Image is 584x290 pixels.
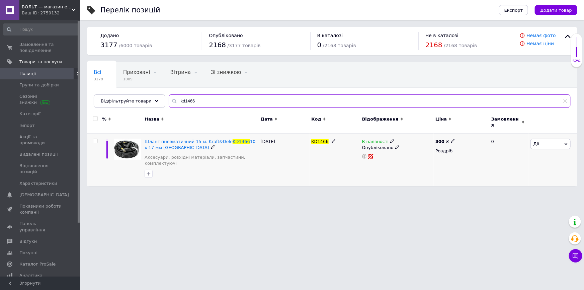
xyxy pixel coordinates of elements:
div: [DATE] [259,134,310,186]
span: Дата [261,116,273,122]
span: Назва [145,116,159,122]
span: KD1466 [311,139,329,144]
span: Шланг пневматичний 15 м. Kraft&Dele [145,139,233,144]
span: Опубліковано [209,33,243,38]
span: Аналітика [19,273,43,279]
span: Додати товар [540,8,572,13]
a: Немає ціни [526,41,554,46]
span: Дії [533,141,539,146]
div: Опубліковано [362,145,432,151]
span: Акції та промокоди [19,134,62,146]
span: Показники роботи компанії [19,203,62,215]
span: Код [311,116,321,122]
span: Каталог ProSale [19,261,56,267]
span: % [102,116,106,122]
span: 2168 [209,41,226,49]
span: / 3177 товарів [227,43,260,48]
span: Видалені позиції [19,151,58,157]
span: Категорії [19,111,40,117]
span: 0 [317,41,322,49]
span: Всі [94,69,101,75]
span: Замовлення [491,116,520,128]
div: 0 [487,134,529,186]
div: 52% [571,59,582,64]
button: Додати товар [535,5,577,15]
span: Сезонні знижки [19,93,62,105]
span: 3177 [100,41,117,49]
span: Товари та послуги [19,59,62,65]
span: Панель управління [19,221,62,233]
span: Відображення [362,116,399,122]
span: Опубліковані [94,95,129,101]
span: / 2168 товарів [323,43,356,48]
span: Вітрина [170,69,191,75]
span: [DEMOGRAPHIC_DATA] [19,192,69,198]
button: Експорт [499,5,528,15]
div: Ваш ID: 2759132 [22,10,80,16]
span: Експорт [504,8,523,13]
input: Пошук [3,23,79,35]
span: Відгуки [19,238,37,244]
span: KD1466 [233,139,250,144]
span: Відновлення позицій [19,163,62,175]
span: ВОЛЬТ — магазин електро, бензо та інших іструментів [22,4,72,10]
span: Характеристики [19,180,57,187]
span: Приховані [123,69,150,75]
span: В наявності [362,139,389,146]
button: Чат з покупцем [569,249,582,263]
span: Позиції [19,71,36,77]
a: Аксесуари, розхідні матеріали, запчастини, комплектуючі [145,154,257,166]
div: Роздріб [435,148,486,154]
span: Не в каталозі [425,33,458,38]
span: Ціна [435,116,447,122]
b: 800 [435,139,444,144]
span: В каталозі [317,33,343,38]
span: 3178 [94,77,103,82]
span: Зі знижкою [211,69,241,75]
span: / 2168 товарів [444,43,477,48]
span: Покупці [19,250,37,256]
div: ₴ [435,139,455,145]
span: Відфільтруйте товари [101,98,152,103]
span: Додано [100,33,119,38]
input: Пошук по назві позиції, артикулу і пошуковим запитам [169,94,571,108]
a: Немає фото [526,33,556,38]
span: Замовлення та повідомлення [19,42,62,54]
span: 2168 [425,41,442,49]
span: Групи та добірки [19,82,59,88]
span: Імпорт [19,123,35,129]
img: Шланг пневматичний 15 м. Kraft&Dele KD1466 10 х 17 мм Польща [114,139,141,159]
span: 1009 [123,77,150,82]
a: Шланг пневматичний 15 м. Kraft&DeleKD146610 х 17 мм [GEOGRAPHIC_DATA] [145,139,255,150]
span: / 6000 товарів [119,43,152,48]
div: Перелік позицій [100,7,160,14]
